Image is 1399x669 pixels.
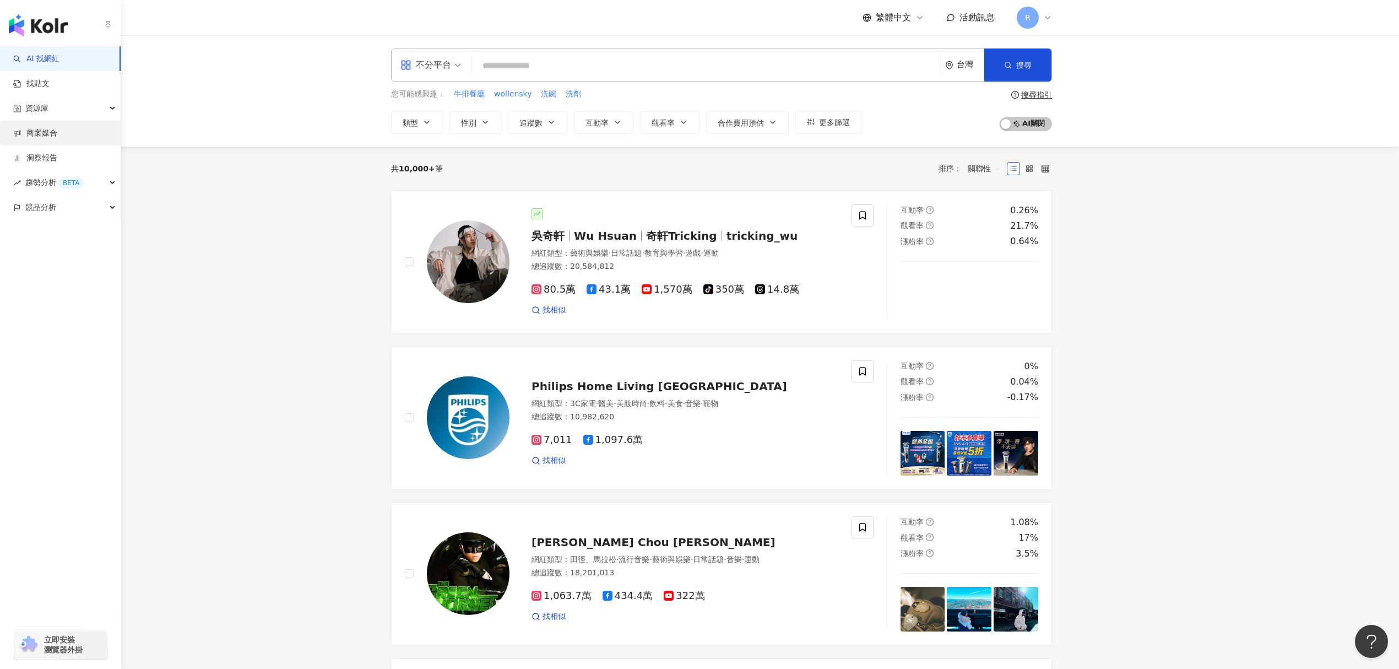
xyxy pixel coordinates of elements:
div: 0.04% [1010,376,1038,388]
span: 洗碗 [541,89,556,100]
span: 3C家電 [570,399,596,408]
span: Wu Hsuan [574,229,637,242]
span: 活動訊息 [959,12,995,23]
div: 1.08% [1010,516,1038,528]
span: 藝術與娛樂 [570,249,609,257]
button: 性別 [449,111,501,133]
span: 類型 [403,118,418,127]
span: 80.5萬 [532,284,576,295]
img: chrome extension [18,636,39,654]
span: 觀看率 [901,377,924,386]
a: KOL AvatarPhilips Home Living [GEOGRAPHIC_DATA]網紅類型：3C家電·醫美·美妝時尚·飲料·美食·音樂·寵物總追蹤數：10,982,6207,0111... [391,347,1052,489]
span: question-circle [926,238,934,245]
img: post-image [947,275,991,320]
img: KOL Avatar [427,376,509,459]
span: · [742,555,744,564]
img: KOL Avatar [427,532,509,615]
span: 藝術與娛樂 [652,555,691,564]
span: wollensky [494,89,532,100]
span: Philips Home Living [GEOGRAPHIC_DATA] [532,380,787,393]
span: 美妝時尚 [616,399,647,408]
img: post-image [901,275,945,320]
span: 漲粉率 [901,393,924,402]
a: KOL Avatar[PERSON_NAME] Chou [PERSON_NAME]網紅類型：田徑、馬拉松·流行音樂·藝術與娛樂·日常話題·音樂·運動總追蹤數：18,201,0131,063.7... [391,503,1052,645]
span: 434.4萬 [603,590,653,602]
a: 洞察報告 [13,153,57,164]
span: 14.8萬 [755,284,799,295]
span: question-circle [1011,91,1019,99]
span: question-circle [926,377,934,385]
span: 教育與學習 [644,249,683,257]
span: tricking_wu [726,229,798,242]
span: question-circle [926,362,934,370]
div: -0.17% [1007,391,1038,403]
div: 排序： [939,160,1007,177]
span: 搜尋 [1016,61,1032,69]
div: 不分平台 [400,56,451,74]
div: 0% [1024,360,1038,373]
img: logo [9,14,68,36]
span: rise [13,179,21,187]
span: 飲料 [649,399,665,408]
span: 資源庫 [25,96,48,121]
span: 互動率 [901,362,924,370]
span: 競品分析 [25,195,56,220]
span: 互動率 [585,118,609,127]
span: 漲粉率 [901,237,924,246]
span: · [616,555,619,564]
a: 找相似 [532,611,566,622]
span: 合作費用預估 [718,118,764,127]
span: 流行音樂 [619,555,649,564]
span: · [683,399,685,408]
span: question-circle [926,518,934,526]
span: 350萬 [703,284,744,295]
div: 3.5% [1016,548,1038,560]
div: 網紅類型 ： [532,554,838,565]
div: 網紅類型 ： [532,248,838,259]
div: 台灣 [957,60,984,69]
span: appstore [400,60,411,71]
span: · [596,399,598,408]
span: 運動 [744,555,760,564]
span: 互動率 [901,517,924,526]
span: 趨勢分析 [25,170,84,195]
div: 21.7% [1010,220,1038,232]
div: 搜尋指引 [1021,90,1052,99]
button: 洗劑 [565,88,582,100]
span: 1,097.6萬 [583,434,643,446]
span: 觀看率 [901,221,924,230]
a: KOL Avatar吳奇軒Wu Hsuan奇軒Trickingtricking_wu網紅類型：藝術與娛樂·日常話題·教育與學習·遊戲·運動總追蹤數：20,584,81280.5萬43.1萬1,5... [391,191,1052,333]
span: 性別 [461,118,476,127]
img: KOL Avatar [427,220,509,303]
button: 更多篩選 [795,111,861,133]
a: 找相似 [532,455,566,466]
span: · [701,399,703,408]
span: 追蹤數 [519,118,543,127]
span: 田徑、馬拉松 [570,555,616,564]
a: searchAI 找網紅 [13,53,59,64]
span: 繁體中文 [876,12,911,24]
img: post-image [994,431,1038,476]
div: 總追蹤數 ： 18,201,013 [532,568,838,579]
span: [PERSON_NAME] Chou [PERSON_NAME] [532,536,776,549]
img: post-image [947,431,991,476]
span: 10,000+ [399,164,435,173]
span: 找相似 [543,455,566,466]
span: question-circle [926,549,934,557]
span: 牛排餐廳 [454,89,485,100]
span: question-circle [926,206,934,214]
div: 總追蹤數 ： 20,584,812 [532,261,838,272]
span: 寵物 [703,399,718,408]
img: post-image [994,587,1038,632]
span: 找相似 [543,611,566,622]
span: · [683,249,685,257]
span: 觀看率 [901,533,924,542]
span: 醫美 [598,399,614,408]
span: 吳奇軒 [532,229,565,242]
button: 類型 [391,111,443,133]
span: 關聯性 [968,160,1001,177]
span: · [609,249,611,257]
a: 找相似 [532,305,566,316]
div: 0.64% [1010,235,1038,247]
button: 觀看率 [640,111,699,133]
